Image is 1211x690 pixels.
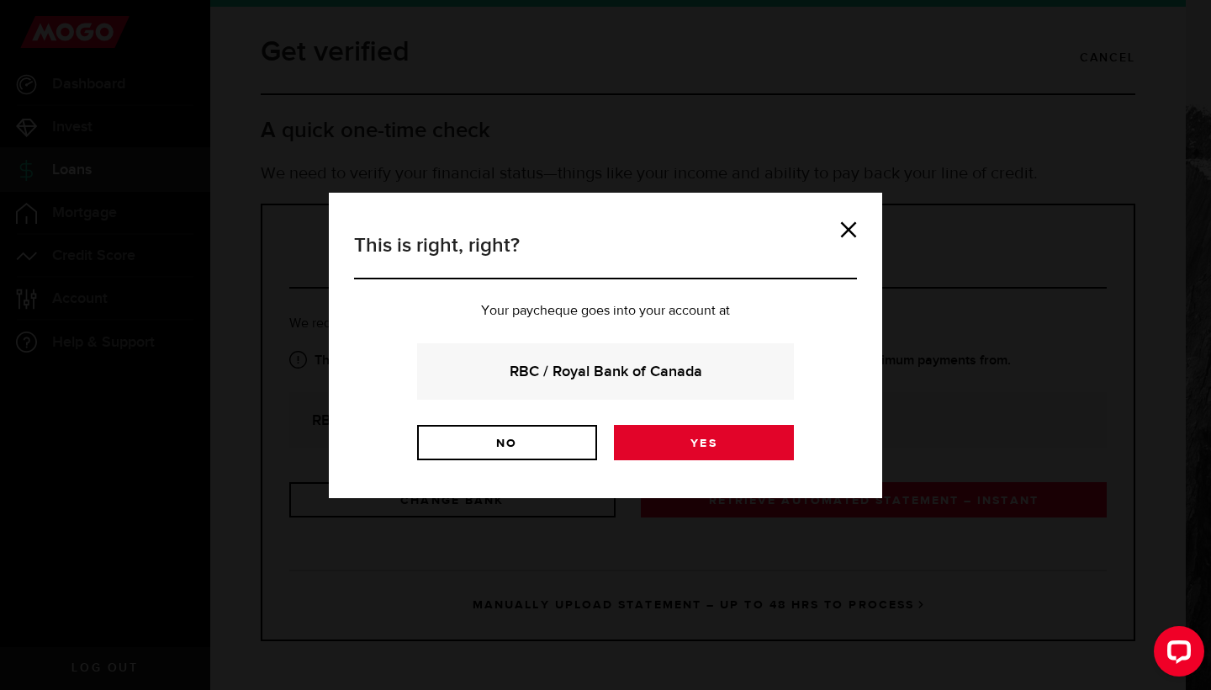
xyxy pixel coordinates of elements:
iframe: LiveChat chat widget [1140,619,1211,690]
strong: RBC / Royal Bank of Canada [440,360,771,383]
a: No [417,425,597,460]
p: Your paycheque goes into your account at [354,305,857,318]
a: Yes [614,425,794,460]
h3: This is right, right? [354,231,857,279]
